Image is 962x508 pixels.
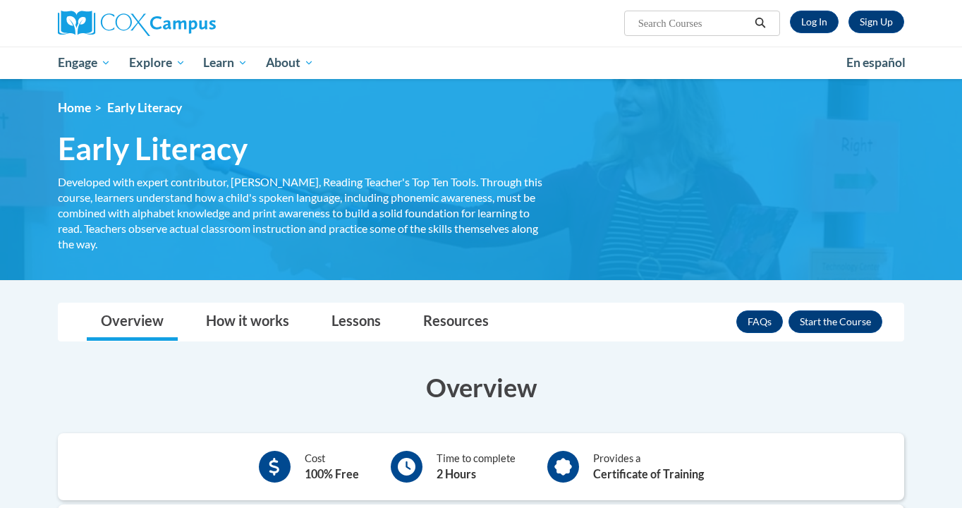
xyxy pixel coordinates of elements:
b: Certificate of Training [593,467,704,480]
b: 100% Free [305,467,359,480]
a: Log In [790,11,839,33]
a: Resources [409,303,503,341]
div: Time to complete [437,451,516,483]
a: Lessons [317,303,395,341]
a: How it works [192,303,303,341]
a: About [257,47,323,79]
a: Home [58,100,91,115]
a: Overview [87,303,178,341]
span: Engage [58,54,111,71]
span: About [266,54,314,71]
h3: Overview [58,370,904,405]
input: Search Courses [637,15,750,32]
span: En español [846,55,906,70]
span: Explore [129,54,185,71]
span: Early Literacy [107,100,182,115]
span: Early Literacy [58,130,248,167]
a: Explore [120,47,195,79]
a: Learn [194,47,257,79]
span: Learn [203,54,248,71]
button: Search [750,15,771,32]
div: Main menu [37,47,925,79]
button: Enroll [789,310,882,333]
a: Register [848,11,904,33]
a: En español [837,48,915,78]
a: Cox Campus [58,11,326,36]
div: Provides a [593,451,704,483]
div: Developed with expert contributor, [PERSON_NAME], Reading Teacher's Top Ten Tools. Through this c... [58,174,544,252]
a: Engage [49,47,120,79]
div: Cost [305,451,359,483]
a: FAQs [736,310,783,333]
img: Cox Campus [58,11,216,36]
b: 2 Hours [437,467,476,480]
